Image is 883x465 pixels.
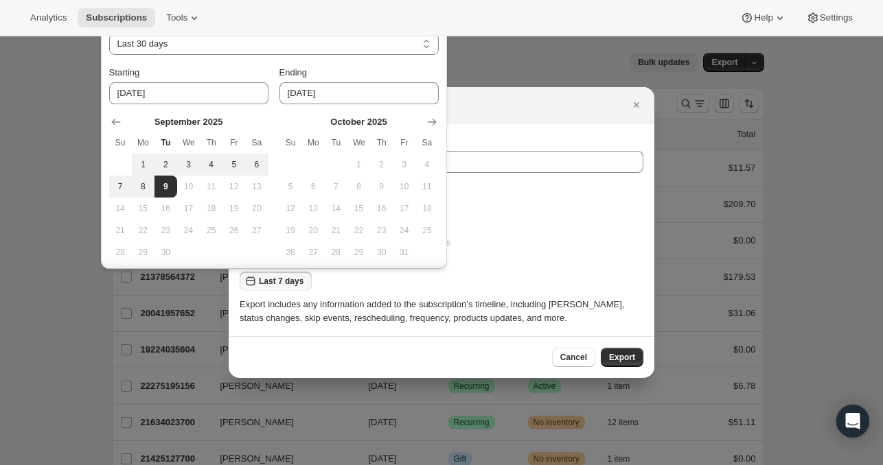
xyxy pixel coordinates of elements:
button: Wednesday September 24 2025 [177,219,200,241]
th: Wednesday [347,132,370,154]
span: 28 [330,247,342,258]
button: Friday September 12 2025 [222,176,245,198]
span: 17 [183,203,194,214]
button: Sunday October 26 2025 [279,241,302,263]
button: Cancel [552,348,595,367]
span: Help [754,12,772,23]
button: Sunday September 21 2025 [109,219,132,241]
button: Help [732,8,794,27]
span: Last 7 days [259,276,303,287]
button: Friday September 19 2025 [222,198,245,219]
th: Tuesday [325,132,347,154]
button: Saturday October 18 2025 [415,198,438,219]
span: 21 [115,225,126,236]
button: Thursday October 9 2025 [370,176,393,198]
span: 15 [353,203,365,214]
button: Close [627,95,646,115]
button: Tools [158,8,209,27]
span: Tu [160,137,172,148]
span: 30 [376,247,387,258]
button: Friday October 17 2025 [393,198,415,219]
span: 16 [376,203,387,214]
span: Analytics [30,12,67,23]
span: 25 [205,225,217,236]
span: Settings [820,12,853,23]
button: Show previous month, August 2025 [106,112,126,132]
button: Wednesday September 17 2025 [177,198,200,219]
span: 17 [398,203,410,214]
button: Saturday October 25 2025 [415,219,438,241]
span: 3 [398,159,410,170]
button: Settings [798,8,861,27]
button: Wednesday October 15 2025 [347,198,370,219]
span: 24 [398,225,410,236]
span: Mo [308,137,319,148]
button: Tuesday September 2 2025 [154,154,177,176]
button: Friday October 10 2025 [393,176,415,198]
button: Saturday September 27 2025 [245,219,268,241]
span: Th [376,137,387,148]
button: Thursday October 23 2025 [370,219,393,241]
span: 24 [183,225,194,236]
th: Monday [302,132,325,154]
span: 9 [376,181,387,192]
button: Thursday October 2 2025 [370,154,393,176]
span: Tu [330,137,342,148]
span: 26 [285,247,297,258]
span: Su [285,137,297,148]
button: Monday September 22 2025 [132,219,154,241]
button: Tuesday October 14 2025 [325,198,347,219]
span: 13 [251,181,262,192]
span: Export [609,352,635,363]
button: Tuesday September 23 2025 [154,219,177,241]
button: Thursday September 4 2025 [200,154,222,176]
button: Saturday September 20 2025 [245,198,268,219]
span: 14 [115,203,126,214]
span: Th [205,137,217,148]
span: 28 [115,247,126,258]
button: Friday October 3 2025 [393,154,415,176]
span: 16 [160,203,172,214]
span: 2 [376,159,387,170]
span: 5 [285,181,297,192]
span: Subscriptions [86,12,147,23]
span: 7 [330,181,342,192]
button: Saturday October 11 2025 [415,176,438,198]
span: 18 [421,203,433,214]
span: Mo [137,137,149,148]
button: Wednesday October 29 2025 [347,241,370,263]
span: 10 [183,181,194,192]
button: Tuesday September 16 2025 [154,198,177,219]
span: Cancel [560,352,587,363]
span: 1 [137,159,149,170]
span: 21 [330,225,342,236]
span: 27 [251,225,262,236]
span: 22 [353,225,365,236]
button: End of range Today Tuesday September 9 2025 [154,176,177,198]
button: Friday October 31 2025 [393,241,415,263]
span: 29 [353,247,365,258]
span: 20 [308,225,319,236]
span: 4 [205,159,217,170]
th: Thursday [370,132,393,154]
span: 5 [228,159,240,170]
div: Export includes any information added to the subscription’s timeline, including [PERSON_NAME], st... [240,298,643,325]
span: 31 [398,247,410,258]
button: Thursday October 30 2025 [370,241,393,263]
span: Fr [398,137,410,148]
th: Monday [132,132,154,154]
button: Wednesday October 22 2025 [347,219,370,241]
button: Monday October 13 2025 [302,198,325,219]
button: Sunday October 12 2025 [279,198,302,219]
span: 20 [251,203,262,214]
button: Thursday September 11 2025 [200,176,222,198]
button: Saturday September 6 2025 [245,154,268,176]
span: 27 [308,247,319,258]
button: Monday September 29 2025 [132,241,154,263]
span: 15 [137,203,149,214]
span: Sa [251,137,262,148]
button: Tuesday October 21 2025 [325,219,347,241]
span: We [353,137,365,148]
span: 3 [183,159,194,170]
button: Monday October 20 2025 [302,219,325,241]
